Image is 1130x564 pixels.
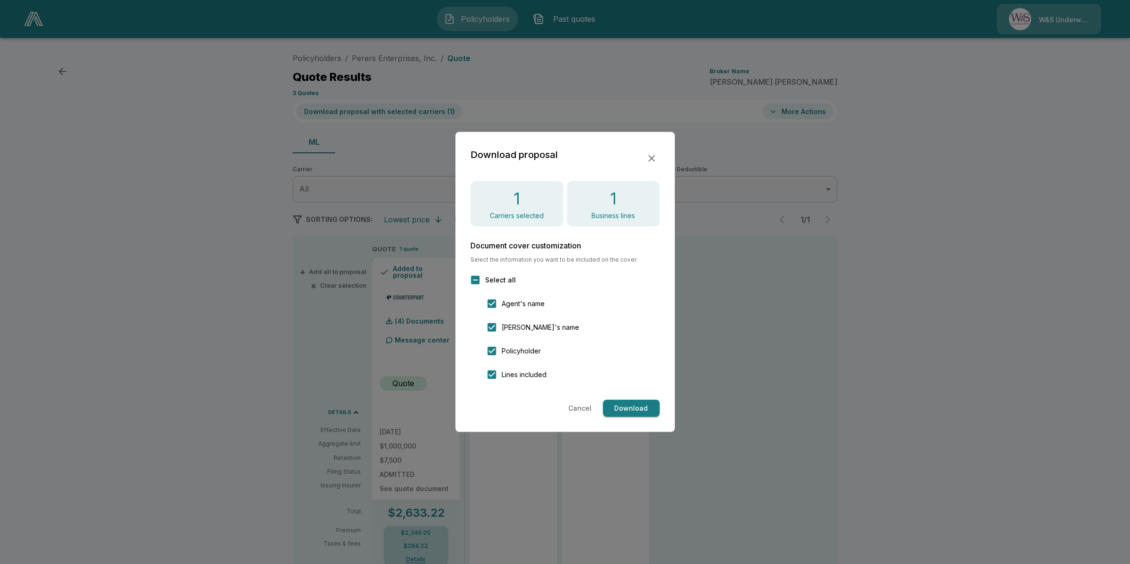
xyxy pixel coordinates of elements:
p: Business lines [591,212,635,219]
span: Select all [485,275,516,285]
span: Agent's name [502,299,545,308]
h4: 1 [513,189,520,209]
button: Download [603,400,660,417]
span: Policyholder [502,346,541,356]
span: [PERSON_NAME]'s name [502,322,579,332]
h6: Document cover customization [470,242,660,249]
h4: 1 [610,189,617,209]
button: Cancel [565,400,595,417]
p: Carriers selected [490,212,544,219]
h2: Download proposal [470,147,558,162]
span: Lines included [502,370,547,379]
span: Select the information you want to be included on the cover. [470,257,660,263]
